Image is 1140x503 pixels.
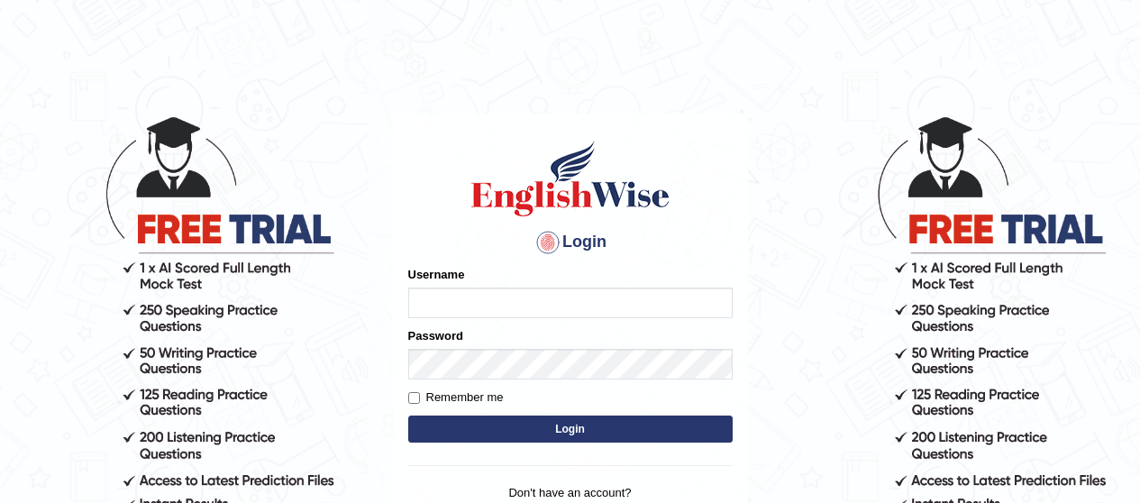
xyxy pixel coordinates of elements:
[408,266,465,283] label: Username
[408,392,420,404] input: Remember me
[408,228,733,257] h4: Login
[408,416,733,443] button: Login
[408,389,504,407] label: Remember me
[468,138,673,219] img: Logo of English Wise sign in for intelligent practice with AI
[408,327,463,344] label: Password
